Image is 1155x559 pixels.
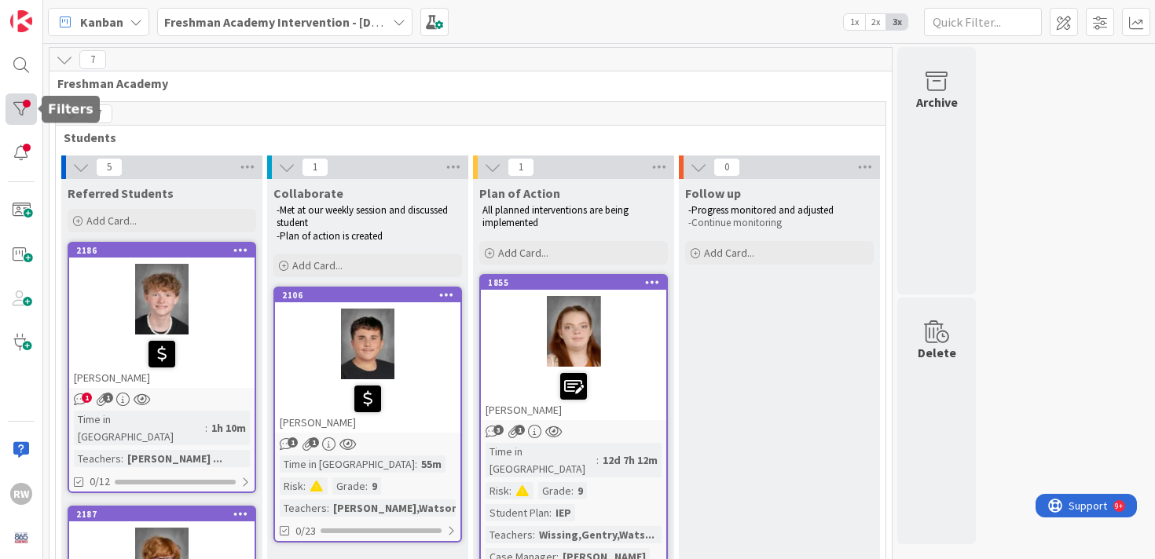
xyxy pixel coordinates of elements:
[309,437,319,448] span: 1
[273,185,343,201] span: Collaborate
[918,343,956,362] div: Delete
[368,477,381,495] div: 9
[479,185,560,201] span: Plan of Action
[538,482,571,499] div: Grade
[288,437,298,448] span: 1
[481,276,666,420] div: 1855[PERSON_NAME]
[275,379,460,433] div: [PERSON_NAME]
[486,443,596,477] div: Time in [GEOGRAPHIC_DATA]
[498,246,548,260] span: Add Card...
[552,504,575,521] div: IEP
[207,419,250,437] div: 1h 10m
[76,245,255,256] div: 2186
[865,14,886,30] span: 2x
[844,14,865,30] span: 1x
[69,243,255,258] div: 2186
[205,419,207,437] span: :
[277,229,383,243] span: -Plan of action is created
[571,482,574,499] span: :
[277,203,450,229] span: -Met at our weekly session and discussed student
[493,425,504,435] span: 3
[82,393,92,403] span: 1
[886,14,907,30] span: 3x
[79,50,106,69] span: 7
[302,158,328,177] span: 1
[508,158,534,177] span: 1
[68,185,174,201] span: Referred Students
[303,477,306,495] span: :
[90,473,110,490] span: 0/12
[916,93,958,111] div: Archive
[509,482,511,499] span: :
[515,425,525,435] span: 1
[273,287,462,543] a: 2106[PERSON_NAME]Time in [GEOGRAPHIC_DATA]:55mRisk:Grade:9Teachers:[PERSON_NAME],Watson,Hat...0/23
[924,8,1042,36] input: Quick Filter...
[533,526,535,543] span: :
[417,455,445,473] div: 55m
[688,203,834,217] span: -Progress monitored and adjusted
[10,10,32,32] img: Visit kanbanzone.com
[10,527,32,549] img: avatar
[86,214,137,228] span: Add Card...
[79,6,87,19] div: 9+
[69,243,255,388] div: 2186[PERSON_NAME]
[486,504,549,521] div: Student Plan
[481,276,666,290] div: 1855
[713,158,740,177] span: 0
[121,450,123,467] span: :
[596,451,599,469] span: :
[549,504,552,521] span: :
[295,523,316,539] span: 0/23
[486,482,509,499] div: Risk
[69,507,255,521] div: 2187
[74,411,205,445] div: Time in [GEOGRAPHIC_DATA]
[280,499,327,517] div: Teachers
[275,288,460,302] div: 2106
[332,477,365,495] div: Grade
[69,334,255,388] div: [PERSON_NAME]
[599,451,662,469] div: 12d 7h 12m
[68,242,256,493] a: 2186[PERSON_NAME]Time in [GEOGRAPHIC_DATA]:1h 10mTeachers:[PERSON_NAME] ...0/12
[292,258,343,272] span: Add Card...
[365,477,368,495] span: :
[327,499,329,517] span: :
[33,2,71,21] span: Support
[486,526,533,543] div: Teachers
[685,185,741,201] span: Follow up
[57,75,872,91] span: Freshman Academy
[574,482,587,499] div: 9
[64,130,866,145] span: Students
[76,509,255,520] div: 2187
[704,246,754,260] span: Add Card...
[103,393,113,403] span: 1
[48,102,93,117] h5: Filters
[123,450,226,467] div: [PERSON_NAME] ...
[415,455,417,473] span: :
[10,483,32,505] div: RW
[535,526,658,543] div: Wissing,Gentry,Wats...
[488,277,666,288] div: 1855
[74,450,121,467] div: Teachers
[329,499,493,517] div: [PERSON_NAME],Watson,Hat...
[96,158,123,177] span: 5
[164,14,438,30] b: Freshman Academy Intervention - [DATE]-[DATE]
[282,290,460,301] div: 2106
[280,477,303,495] div: Risk
[481,367,666,420] div: [PERSON_NAME]
[275,288,460,433] div: 2106[PERSON_NAME]
[280,455,415,473] div: Time in [GEOGRAPHIC_DATA]
[482,203,631,229] span: All planned interventions are being implemented
[80,13,123,31] span: Kanban
[688,217,871,229] p: -Continue monitoring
